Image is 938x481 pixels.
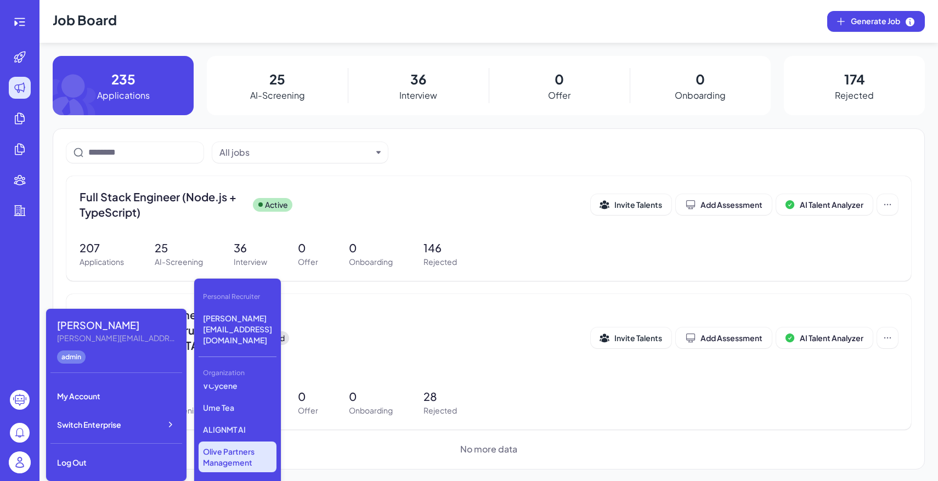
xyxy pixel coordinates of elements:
[265,199,288,211] p: Active
[111,69,135,89] p: 235
[298,256,318,268] p: Offer
[835,89,874,102] p: Rejected
[349,256,393,268] p: Onboarding
[50,384,182,408] div: My Account
[199,308,276,350] p: [PERSON_NAME][EMAIL_ADDRESS][DOMAIN_NAME]
[555,69,564,89] p: 0
[800,200,863,210] span: AI Talent Analyzer
[57,318,178,332] div: Maggie
[349,240,393,256] p: 0
[219,146,372,159] button: All jobs
[199,376,276,395] p: VCycene
[57,419,121,430] span: Switch Enterprise
[199,398,276,417] p: Ume Tea
[298,240,318,256] p: 0
[591,194,671,215] button: Invite Talents
[614,333,662,343] span: Invite Talents
[234,256,267,268] p: Interview
[199,287,276,306] div: Personal Recruiter
[399,89,437,102] p: Interview
[423,388,457,405] p: 28
[80,256,124,268] p: Applications
[800,333,863,343] span: AI Talent Analyzer
[349,388,393,405] p: 0
[57,350,86,364] div: admin
[80,189,244,220] span: Full Stack Engineer (Node.js + TypeScript)
[410,69,426,89] p: 36
[97,89,150,102] p: Applications
[57,332,178,344] div: Maggie@joinbrix.com
[423,256,457,268] p: Rejected
[676,327,772,348] button: Add Assessment
[199,420,276,439] p: ALIGNMT AI
[155,256,203,268] p: AI-Screening
[676,194,772,215] button: Add Assessment
[155,240,203,256] p: 25
[675,89,726,102] p: Onboarding
[269,69,285,89] p: 25
[591,327,671,348] button: Invite Talents
[776,194,873,215] button: AI Talent Analyzer
[80,307,244,369] span: Staff Software Engineer, Platform and Infrastructure ([GEOGRAPHIC_DATA] Hybrid/Remote)
[460,443,517,456] span: No more data
[80,240,124,256] p: 207
[827,11,925,32] button: Generate Job
[685,199,762,210] div: Add Assessment
[199,364,276,382] div: Organization
[844,69,865,89] p: 174
[851,15,916,27] span: Generate Job
[776,327,873,348] button: AI Talent Analyzer
[349,405,393,416] p: Onboarding
[696,69,705,89] p: 0
[423,240,457,256] p: 146
[423,405,457,416] p: Rejected
[199,442,276,472] p: Olive Partners Management
[9,451,31,473] img: user_logo.png
[298,405,318,416] p: Offer
[234,240,267,256] p: 36
[50,450,182,474] div: Log Out
[298,388,318,405] p: 0
[614,200,662,210] span: Invite Talents
[250,89,305,102] p: AI-Screening
[685,332,762,343] div: Add Assessment
[548,89,570,102] p: Offer
[219,146,250,159] div: All jobs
